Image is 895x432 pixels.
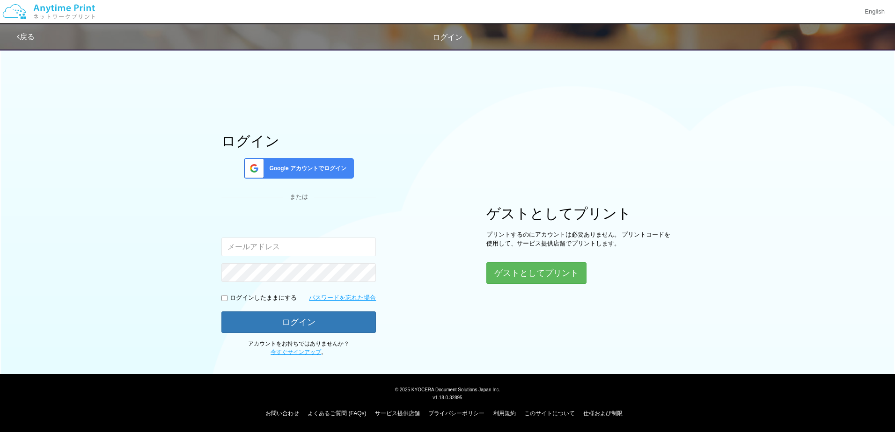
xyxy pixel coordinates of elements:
[221,193,376,202] div: または
[221,133,376,149] h1: ログイン
[221,238,376,256] input: メールアドレス
[375,410,420,417] a: サービス提供店舗
[524,410,575,417] a: このサイトについて
[230,294,297,302] p: ログインしたままにする
[486,206,674,221] h1: ゲストとしてプリント
[428,410,484,417] a: プライバシーポリシー
[308,410,366,417] a: よくあるご質問 (FAQs)
[433,395,462,400] span: v1.18.0.32895
[221,311,376,333] button: ログイン
[433,33,462,41] span: ログイン
[486,230,674,248] p: プリントするのにアカウントは必要ありません。 プリントコードを使用して、サービス提供店舗でプリントします。
[486,262,587,284] button: ゲストとしてプリント
[309,294,376,302] a: パスワードを忘れた場合
[17,33,35,41] a: 戻る
[265,165,346,173] span: Google アカウントでログイン
[395,386,500,392] span: © 2025 KYOCERA Document Solutions Japan Inc.
[583,410,623,417] a: 仕様および制限
[493,410,516,417] a: 利用規約
[271,349,321,355] a: 今すぐサインアップ
[271,349,327,355] span: 。
[265,410,299,417] a: お問い合わせ
[221,340,376,356] p: アカウントをお持ちではありませんか？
